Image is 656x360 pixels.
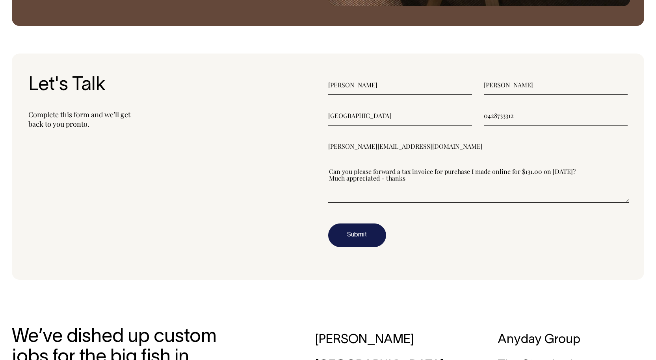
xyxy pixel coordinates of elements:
input: Last name (required) [484,75,628,95]
input: Phone (required) [484,106,628,126]
input: Email (required) [328,137,628,156]
div: [PERSON_NAME] [315,327,462,353]
input: Business name [328,106,472,126]
button: Submit [328,223,386,247]
h3: Let's Talk [28,75,328,96]
div: Anyday Group [498,327,644,353]
p: Complete this form and we’ll get back to you pronto. [28,110,328,129]
input: First name (required) [328,75,472,95]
